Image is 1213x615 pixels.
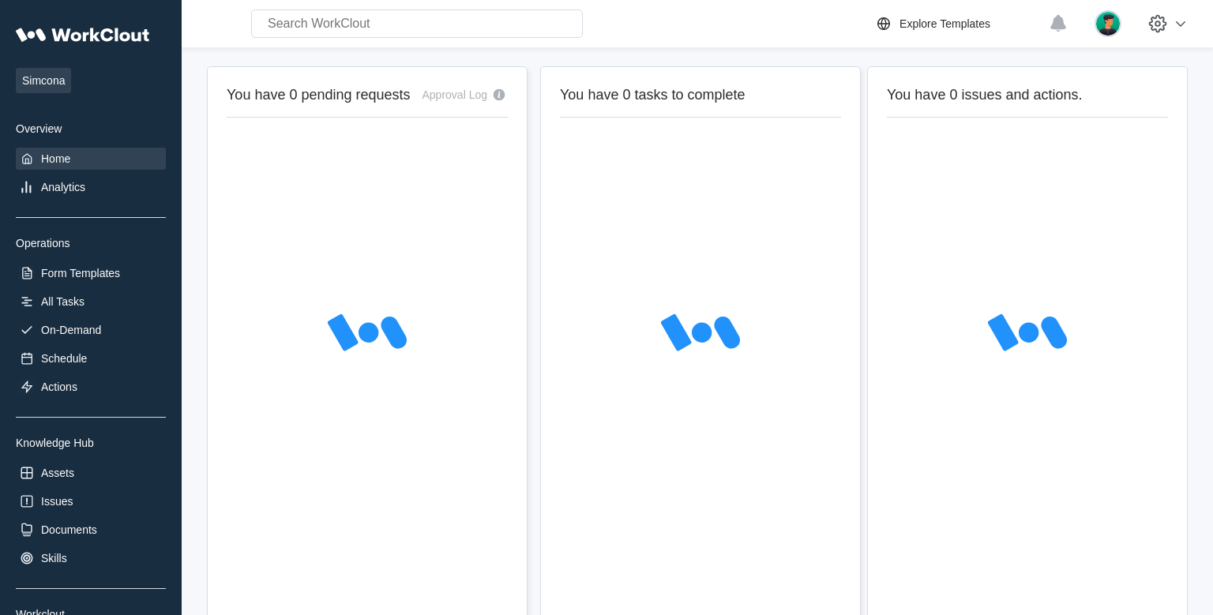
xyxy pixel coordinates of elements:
[16,262,166,284] a: Form Templates
[16,148,166,170] a: Home
[227,86,411,104] h2: You have 0 pending requests
[1095,10,1121,37] img: user.png
[41,181,85,193] div: Analytics
[16,547,166,569] a: Skills
[41,552,67,564] div: Skills
[16,376,166,398] a: Actions
[16,462,166,484] a: Assets
[16,319,166,341] a: On-Demand
[41,381,77,393] div: Actions
[16,237,166,249] div: Operations
[16,291,166,313] a: All Tasks
[251,9,583,38] input: Search WorkClout
[41,324,101,336] div: On-Demand
[41,267,120,279] div: Form Templates
[41,523,97,536] div: Documents
[41,295,84,308] div: All Tasks
[899,17,990,30] div: Explore Templates
[422,88,487,101] div: Approval Log
[16,347,166,369] a: Schedule
[16,176,166,198] a: Analytics
[41,152,70,165] div: Home
[887,86,1168,104] h2: You have 0 issues and actions.
[16,122,166,135] div: Overview
[16,68,71,93] span: Simcona
[41,495,73,508] div: Issues
[41,352,87,365] div: Schedule
[41,467,74,479] div: Assets
[16,519,166,541] a: Documents
[16,437,166,449] div: Knowledge Hub
[560,86,841,104] h2: You have 0 tasks to complete
[874,14,1041,33] a: Explore Templates
[16,490,166,512] a: Issues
